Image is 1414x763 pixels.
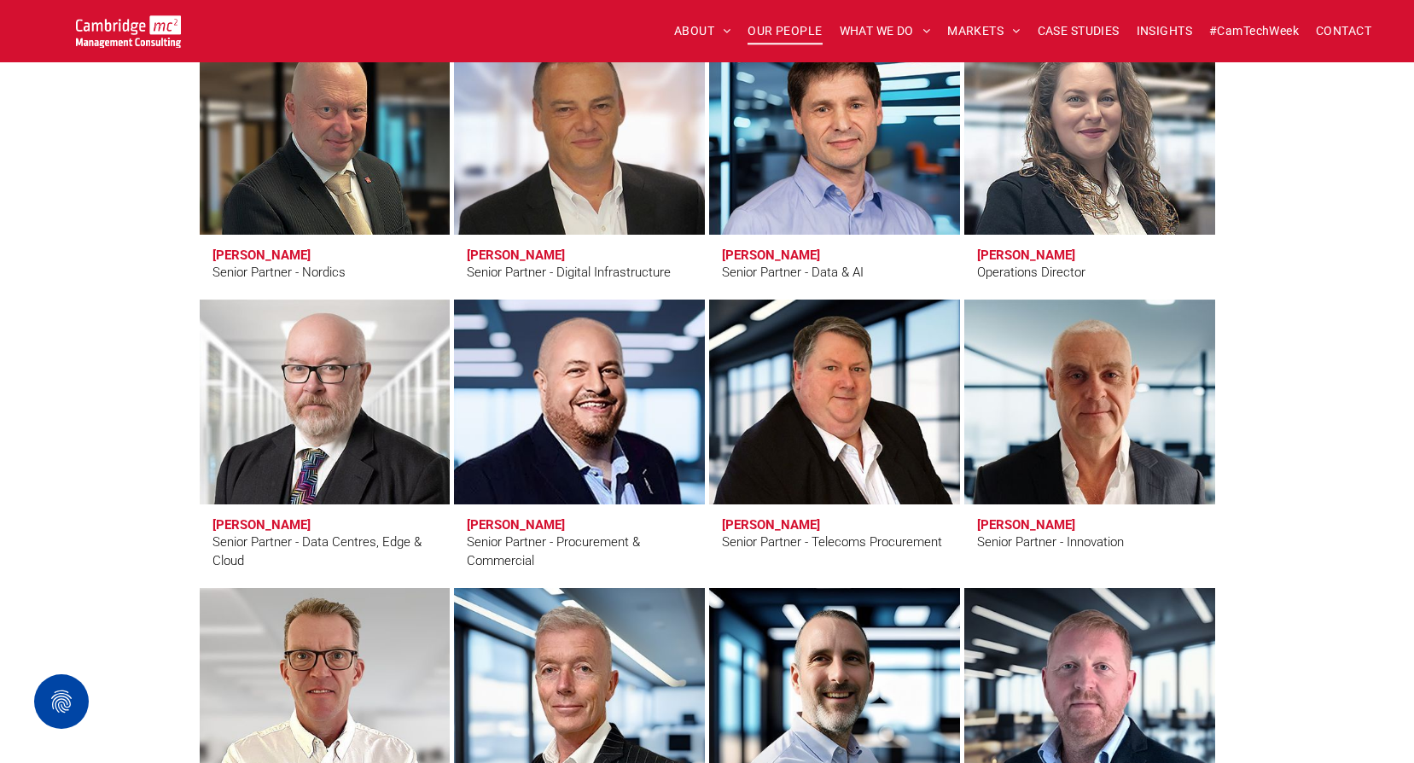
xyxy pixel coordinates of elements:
[964,30,1215,235] a: Serena Catapano
[666,18,740,44] a: ABOUT
[454,30,705,235] a: Andy Bax
[1201,18,1307,44] a: #CamTechWeek
[467,533,692,571] div: Senior Partner - Procurement & Commercial
[446,294,712,510] a: Andy Everest
[722,263,864,282] div: Senior Partner - Data & AI
[1128,18,1201,44] a: INSIGHTS
[722,517,820,533] h3: [PERSON_NAME]
[212,517,311,533] h3: [PERSON_NAME]
[1029,18,1128,44] a: CASE STUDIES
[1307,18,1380,44] a: CONTACT
[200,30,451,235] a: Erling Aronsveen
[200,300,451,504] a: Duncan Clubb
[212,263,346,282] div: Senior Partner - Nordics
[212,533,438,571] div: Senior Partner - Data Centres, Edge & Cloud
[964,300,1215,504] a: Matt Lawson
[467,263,671,282] div: Senior Partner - Digital Infrastructure
[977,517,1075,533] h3: [PERSON_NAME]
[977,533,1124,552] div: Senior Partner - Innovation
[212,248,311,263] h3: [PERSON_NAME]
[939,18,1028,44] a: MARKETS
[467,517,565,533] h3: [PERSON_NAME]
[977,263,1085,282] div: Operations Director
[76,15,181,48] img: Cambridge MC Logo
[709,30,960,235] a: Simon Brueckheimer
[722,248,820,263] h3: [PERSON_NAME]
[709,300,960,504] a: Eric Green
[722,533,942,552] div: Senior Partner - Telecoms Procurement
[467,248,565,263] h3: [PERSON_NAME]
[977,248,1075,263] h3: [PERSON_NAME]
[739,18,830,44] a: OUR PEOPLE
[76,18,181,36] a: Your Business Transformed | Cambridge Management Consulting
[831,18,940,44] a: WHAT WE DO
